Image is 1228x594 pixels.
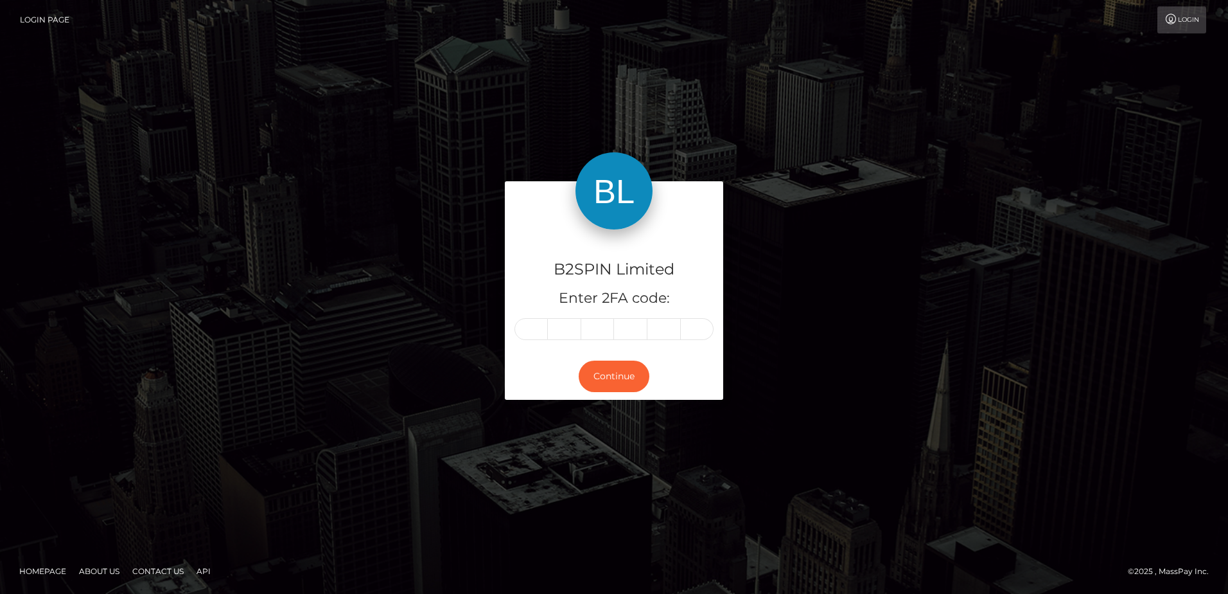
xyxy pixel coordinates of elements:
[1157,6,1206,33] a: Login
[127,561,189,581] a: Contact Us
[74,561,125,581] a: About Us
[579,361,649,392] button: Continue
[14,561,71,581] a: Homepage
[191,561,216,581] a: API
[20,6,69,33] a: Login Page
[1128,564,1218,579] div: © 2025 , MassPay Inc.
[514,258,714,281] h4: B2SPIN Limited
[514,289,714,309] h5: Enter 2FA code:
[575,152,653,230] img: B2SPIN Limited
